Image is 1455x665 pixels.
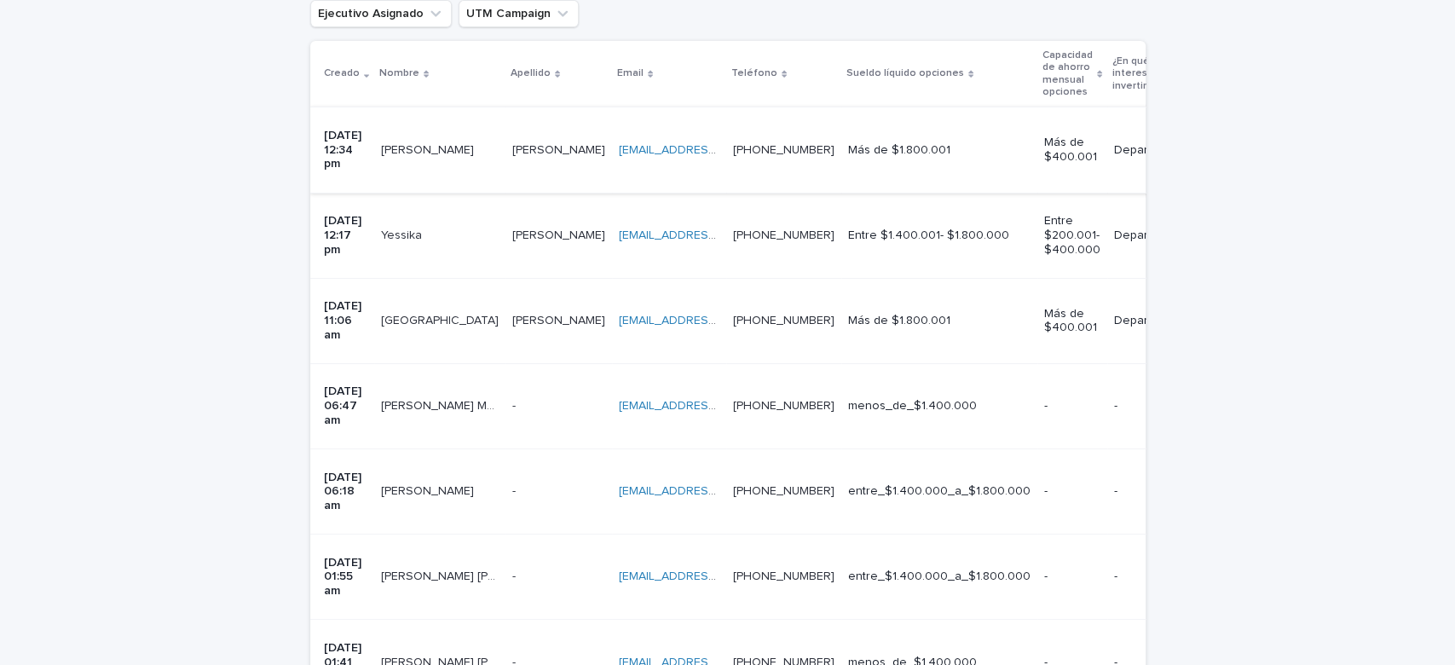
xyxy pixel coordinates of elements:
p: Más de $400.001 [1044,136,1100,165]
a: [PHONE_NUMBER] [733,400,834,412]
p: Yessika [381,225,425,243]
p: - [1114,399,1199,413]
p: [GEOGRAPHIC_DATA] [381,310,502,328]
a: [EMAIL_ADDRESS][DOMAIN_NAME] [619,400,811,412]
p: Email [617,64,644,83]
p: [PERSON_NAME] [512,140,609,158]
p: Daniel Carvajal [381,481,477,499]
p: entre_$1.400.000_a_$1.800.000 [848,570,1031,584]
p: Entre $1.400.001- $1.800.000 [848,228,1031,243]
p: Entre $200.001- $400.000 [1044,214,1100,257]
p: Más de $400.001 [1044,307,1100,336]
p: - [512,566,519,584]
p: - [512,396,519,413]
p: - [1044,484,1100,499]
p: - [1044,570,1100,584]
a: [EMAIL_ADDRESS][DOMAIN_NAME] [619,570,811,582]
a: [EMAIL_ADDRESS][DOMAIN_NAME] [619,144,811,156]
p: Departamentos [1114,143,1199,158]
p: [DATE] 06:18 am [324,471,367,513]
p: Apellido [511,64,551,83]
p: menos_de_$1.400.000 [848,399,1031,413]
p: Más de $1.800.001 [848,314,1031,328]
a: [EMAIL_ADDRESS][DOMAIN_NAME] [619,229,811,241]
p: - [512,481,519,499]
p: [DATE] 12:17 pm [324,214,367,257]
p: [PERSON_NAME] [512,310,609,328]
p: Departamentos [1114,228,1199,243]
p: Sueldo líquido opciones [846,64,964,83]
p: - [1114,570,1199,584]
p: [PERSON_NAME] [512,225,609,243]
p: [DATE] 12:34 pm [324,129,367,171]
p: [DATE] 11:06 am [324,299,367,342]
p: Teléfono [731,64,777,83]
a: [EMAIL_ADDRESS][DOMAIN_NAME] [619,485,811,497]
p: - [1044,399,1100,413]
a: [EMAIL_ADDRESS][DOMAIN_NAME] [619,315,811,327]
p: Claudio Gallegos Maureria [381,396,502,413]
p: Nombre [379,64,419,83]
p: ¿En qué estás interesado invertir? [1112,52,1192,95]
p: Bárbara Castillo Arriagada [381,566,502,584]
p: Capacidad de ahorro mensual opciones [1042,46,1093,102]
p: Departamentos [1114,314,1199,328]
a: [PHONE_NUMBER] [733,229,834,241]
a: [PHONE_NUMBER] [733,144,834,156]
p: - [1114,484,1199,499]
p: entre_$1.400.000_a_$1.800.000 [848,484,1031,499]
p: [PERSON_NAME] [381,140,477,158]
a: [PHONE_NUMBER] [733,485,834,497]
p: [DATE] 06:47 am [324,385,367,427]
a: [PHONE_NUMBER] [733,570,834,582]
p: Más de $1.800.001 [848,143,1031,158]
p: Creado [324,64,360,83]
a: [PHONE_NUMBER] [733,315,834,327]
p: [DATE] 01:55 am [324,556,367,598]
